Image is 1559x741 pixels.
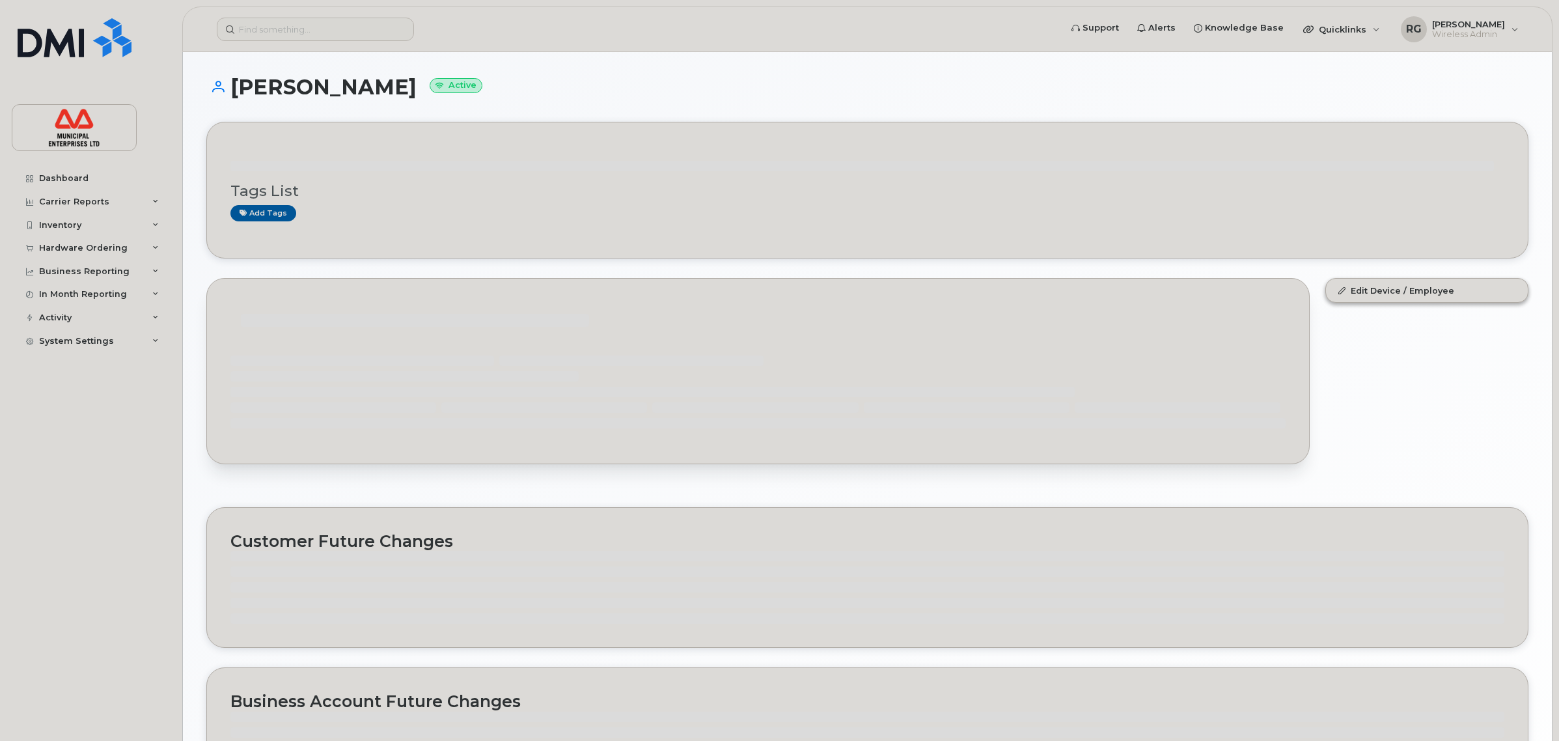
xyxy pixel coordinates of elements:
[230,692,1504,711] h2: Business Account Future Changes
[1326,279,1528,302] a: Edit Device / Employee
[230,183,1504,199] h3: Tags List
[206,76,1528,98] h1: [PERSON_NAME]
[230,205,296,221] a: Add tags
[230,531,1504,551] h2: Customer Future Changes
[430,78,482,93] small: Active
